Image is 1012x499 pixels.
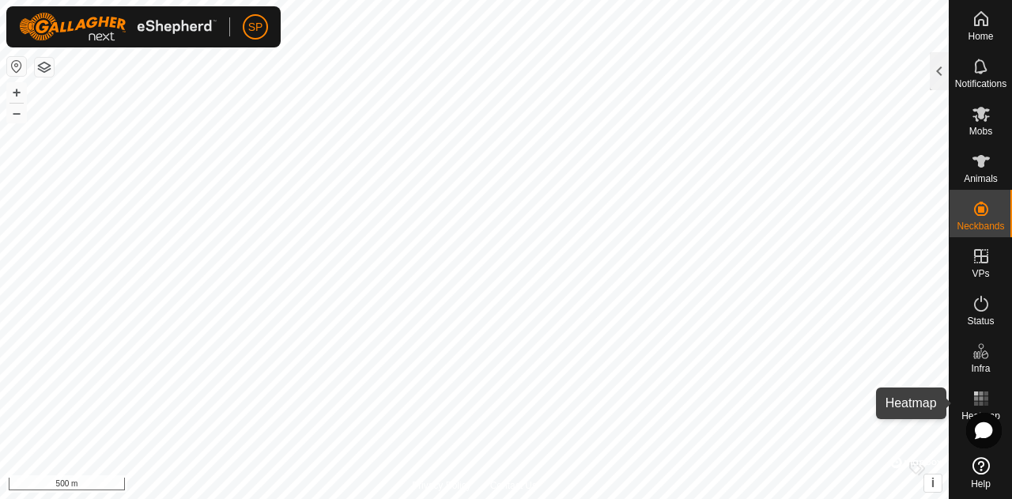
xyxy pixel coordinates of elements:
a: Help [950,451,1012,495]
span: Home [968,32,993,41]
span: i [931,476,935,490]
span: SP [248,19,263,36]
span: Heatmap [961,411,1000,421]
span: Infra [971,364,990,373]
a: Privacy Policy [412,478,471,493]
span: Notifications [955,79,1006,89]
span: VPs [972,269,989,278]
span: Help [971,479,991,489]
span: Animals [964,174,998,183]
button: Reset Map [7,57,26,76]
a: Contact Us [490,478,537,493]
span: Mobs [969,127,992,136]
span: Neckbands [957,221,1004,231]
button: – [7,104,26,123]
button: + [7,83,26,102]
button: Map Layers [35,58,54,77]
button: i [924,474,942,492]
img: Gallagher Logo [19,13,217,41]
span: Status [967,316,994,326]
